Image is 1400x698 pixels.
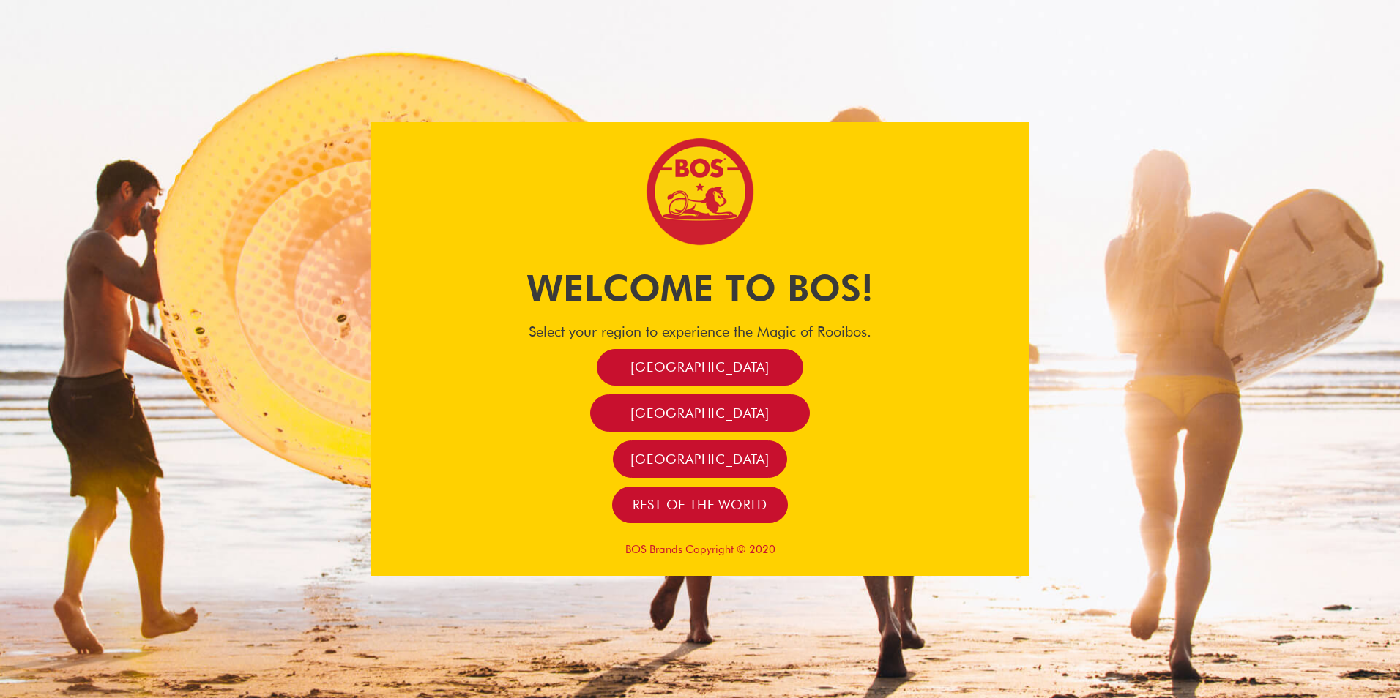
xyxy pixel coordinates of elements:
p: BOS Brands Copyright © 2020 [371,543,1029,556]
span: [GEOGRAPHIC_DATA] [630,451,770,468]
a: [GEOGRAPHIC_DATA] [590,394,810,432]
h4: Select your region to experience the Magic of Rooibos. [371,323,1029,340]
img: Bos Brands [645,137,755,247]
span: [GEOGRAPHIC_DATA] [630,359,770,375]
span: Rest of the world [633,496,768,513]
span: [GEOGRAPHIC_DATA] [630,405,770,421]
a: Rest of the world [612,487,789,524]
a: [GEOGRAPHIC_DATA] [613,440,787,478]
h1: Welcome to BOS! [371,263,1029,314]
a: [GEOGRAPHIC_DATA] [597,349,803,386]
